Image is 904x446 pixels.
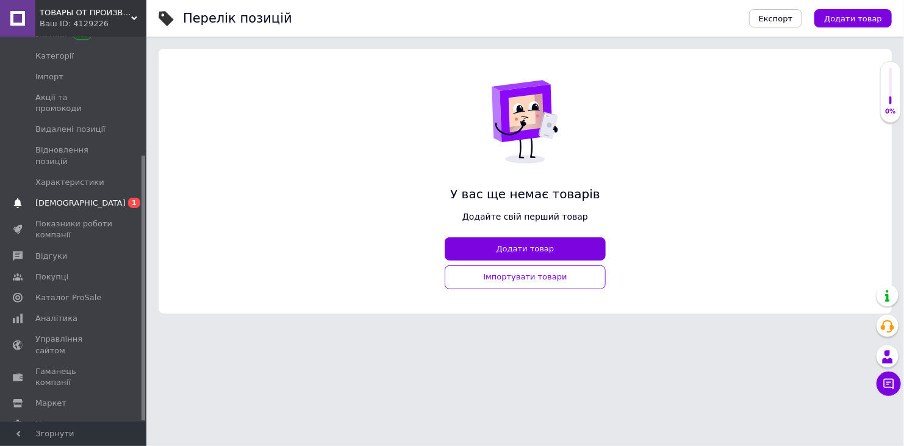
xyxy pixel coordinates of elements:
span: Імпорт [35,71,63,82]
span: Додати товар [824,14,882,23]
span: Категорії [35,51,74,62]
button: Експорт [749,9,803,27]
div: Перелік позицій [183,12,292,25]
span: Показники роботи компанії [35,218,113,240]
span: Видалені позиції [35,124,106,135]
span: Маркет [35,398,66,409]
span: Акції та промокоди [35,92,113,114]
span: Налаштування [35,419,98,430]
span: 1 [128,198,140,208]
button: Чат з покупцем [877,372,901,396]
span: Додайте свій перший товар [445,210,606,223]
span: Гаманець компанії [35,366,113,388]
span: Експорт [759,14,793,23]
span: Покупці [35,272,68,282]
span: Характеристики [35,177,104,188]
button: Додати товар [445,237,606,261]
button: Додати товар [814,9,892,27]
span: Відгуки [35,251,67,262]
span: Каталог ProSale [35,292,101,303]
div: Ваш ID: 4129226 [40,18,146,29]
div: 0% [881,107,900,116]
span: У вас ще немає товарів [445,185,606,203]
span: Управління сайтом [35,334,113,356]
a: Імпортувати товари [445,265,606,289]
span: ТОВАРЫ ОТ ПРОИЗВОДИТЕЛЯ [40,7,131,18]
span: Аналітика [35,313,77,324]
span: [DEMOGRAPHIC_DATA] [35,198,126,209]
span: Відновлення позицій [35,145,113,167]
